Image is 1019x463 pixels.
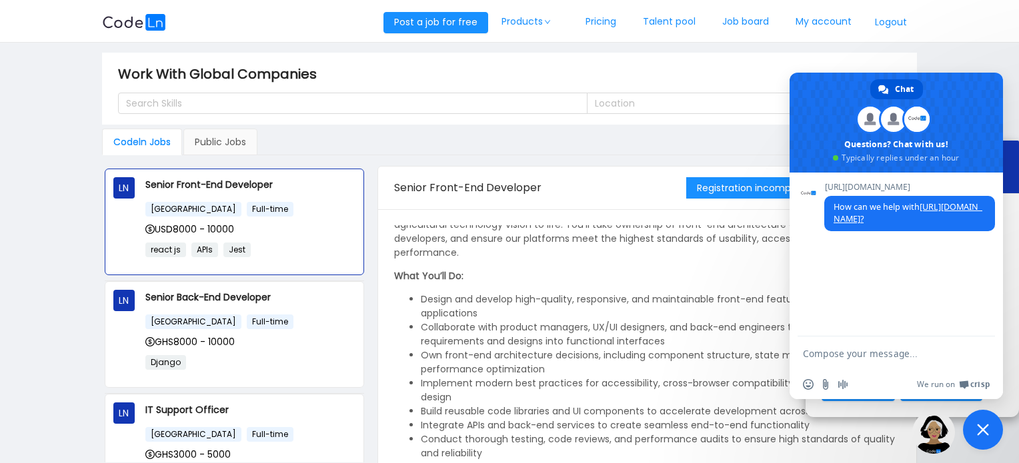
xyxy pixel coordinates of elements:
[145,450,155,459] i: icon: dollar
[145,355,186,370] span: Django
[247,314,293,329] span: Full-time
[824,183,995,192] span: [URL][DOMAIN_NAME]
[421,432,901,460] li: Conduct thorough testing, code reviews, and performance audits to ensure high standards of qualit...
[118,63,325,85] span: Work With Global Companies
[145,402,355,417] p: IT Support Officer
[917,379,955,390] span: We run on
[912,411,955,454] img: ground.ddcf5dcf.png
[803,379,814,390] span: Insert an emoji
[145,335,235,348] span: GHS8000 - 10000
[247,427,293,442] span: Full-time
[145,448,231,461] span: GHS3000 - 5000
[383,12,488,33] button: Post a job for free
[895,79,914,99] span: Chat
[119,290,129,311] span: LN
[394,269,463,282] strong: What You’ll Do:
[145,242,186,257] span: react js
[421,404,901,418] li: Build reusable code libraries and UI components to accelerate development across projects
[838,379,848,390] span: Audio message
[394,180,542,195] span: Senior Front-End Developer
[686,177,900,199] button: Registration incomplete click to continue
[917,379,990,390] a: We run onCrisp
[963,410,1003,450] div: Close chat
[145,202,241,217] span: [GEOGRAPHIC_DATA]
[145,314,241,329] span: [GEOGRAPHIC_DATA]
[421,418,901,432] li: Integrate APIs and back-end services to create seamless end-to-end functionality
[834,201,982,225] span: How can we help with
[102,14,166,31] img: logobg.f302741d.svg
[421,292,901,320] li: Design and develop high-quality, responsive, and maintainable front-end features for web and mobi...
[865,12,917,33] button: Logout
[834,201,982,225] a: [URL][DOMAIN_NAME]?
[383,15,488,29] a: Post a job for free
[145,290,355,304] p: Senior Back-End Developer
[595,97,878,110] div: Location
[191,242,218,257] span: APIs
[223,242,251,257] span: Jest
[544,19,552,25] i: icon: down
[421,348,901,376] li: Own front-end architecture decisions, including component structure, state management, and perfor...
[870,79,923,99] div: Chat
[820,379,831,390] span: Send a file
[102,129,182,155] div: Codeln Jobs
[126,97,568,110] div: Search Skills
[119,402,129,424] span: LN
[421,320,901,348] li: Collaborate with product managers, UX/UI designers, and back-end engineers to translate requireme...
[145,427,241,442] span: [GEOGRAPHIC_DATA]
[421,376,901,404] li: Implement modern best practices for accessibility, cross-browser compatibility, and responsive de...
[145,177,355,192] p: Senior Front-End Developer
[183,129,257,155] div: Public Jobs
[803,348,960,360] textarea: Compose your message...
[145,337,155,346] i: icon: dollar
[145,223,234,236] span: USD8000 - 10000
[145,225,155,234] i: icon: dollar
[970,379,990,390] span: Crisp
[247,202,293,217] span: Full-time
[119,177,129,199] span: LN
